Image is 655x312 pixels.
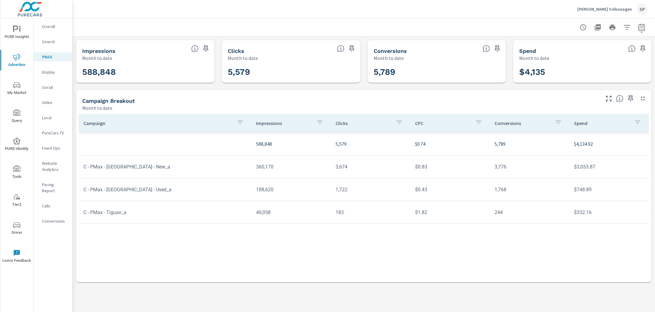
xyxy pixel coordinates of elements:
p: Overall [42,23,67,29]
p: Search [42,39,67,45]
span: Leave Feedback [2,249,31,264]
button: Print Report [606,21,618,33]
span: PURE Insights [2,26,31,40]
p: Month to date [82,54,112,62]
p: Video [42,99,67,106]
td: $1.82 [410,205,490,220]
span: Save this to your personalized report [638,44,648,54]
button: Select Date Range [636,21,648,33]
div: Conversions [33,217,72,226]
h3: 588,848 [82,67,208,77]
p: Calls [42,203,67,209]
span: Save this to your personalized report [492,44,502,54]
p: $4,134.92 [574,140,644,147]
div: Overall [33,22,72,31]
td: 1,722 [331,182,410,197]
div: Social [33,83,72,92]
div: Video [33,98,72,107]
span: Advertise [2,54,31,68]
td: $0.43 [410,182,490,197]
div: PMAX [33,52,72,61]
div: PureCars TV [33,128,72,137]
span: Save this to your personalized report [626,94,636,103]
p: Display [42,69,67,75]
td: 40,058 [251,205,331,220]
div: Pacing Report [33,180,72,195]
td: C - PMax - [GEOGRAPHIC_DATA] - New_a [79,159,251,175]
span: The number of times an ad was shown on your behalf. [191,45,199,52]
span: The number of times an ad was clicked by a consumer. [337,45,344,52]
p: PureCars TV [42,130,67,136]
span: PURE Identity [2,137,31,152]
td: 183 [331,205,410,220]
p: PMAX [42,54,67,60]
p: Month to date [519,54,549,62]
td: C - PMax - Tiguan_a [79,205,251,220]
div: Fixed Ops [33,144,72,153]
td: 3,674 [331,159,410,175]
div: Local [33,113,72,122]
p: 5,579 [336,140,405,147]
p: 588,848 [256,140,326,147]
p: Month to date [228,54,258,62]
span: The amount of money spent on advertising during the period. [628,45,636,52]
div: Calls [33,201,72,210]
h5: Spend [519,48,536,54]
p: Impressions [256,120,311,126]
td: C - PMax - [GEOGRAPHIC_DATA] - Used_a [79,182,251,197]
span: Total Conversions include Actions, Leads and Unmapped. [483,45,490,52]
div: Search [33,37,72,46]
p: Clicks [336,120,391,126]
div: nav menu [0,18,33,270]
button: Make Fullscreen [604,94,614,103]
td: $3,053.87 [569,159,649,175]
span: My Market [2,81,31,96]
div: Display [33,68,72,77]
p: [PERSON_NAME] Volkswagen [577,6,632,12]
button: Minimize Widget [638,94,648,103]
h5: Clicks [228,48,244,54]
td: $0.83 [410,159,490,175]
span: Query [2,109,31,124]
div: SP [637,4,648,15]
button: "Export Report to PDF" [592,21,604,33]
h5: Conversions [374,48,407,54]
p: Conversions [42,218,67,224]
td: 1,768 [490,182,569,197]
p: Fixed Ops [42,145,67,151]
div: Website Analytics [33,159,72,174]
td: 188,620 [251,182,331,197]
p: Pacing Report [42,182,67,194]
span: This is a summary of PMAX performance results by campaign. Each column can be sorted. [616,95,623,102]
td: $748.89 [569,182,649,197]
span: Save this to your personalized report [347,44,357,54]
p: Website Analytics [42,160,67,172]
td: $332.16 [569,205,649,220]
h5: Campaign Breakout [82,98,135,104]
p: $0.74 [415,140,485,147]
span: Tools [2,165,31,180]
p: Social [42,84,67,90]
p: Month to date [82,104,112,112]
h3: $4,135 [519,67,645,77]
td: 3,776 [490,159,569,175]
p: CPC [415,120,470,126]
h5: Impressions [82,48,115,54]
p: Local [42,115,67,121]
p: Campaign [83,120,232,126]
span: Tier2 [2,193,31,208]
p: Month to date [374,54,404,62]
button: Apply Filters [621,21,633,33]
h3: 5,789 [374,67,500,77]
h3: 5,579 [228,67,354,77]
p: 5,789 [495,140,564,147]
span: Save this to your personalized report [201,44,211,54]
p: Conversions [495,120,550,126]
span: Driver [2,221,31,236]
td: 244 [490,205,569,220]
p: Spend [574,120,629,126]
td: 360,170 [251,159,331,175]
